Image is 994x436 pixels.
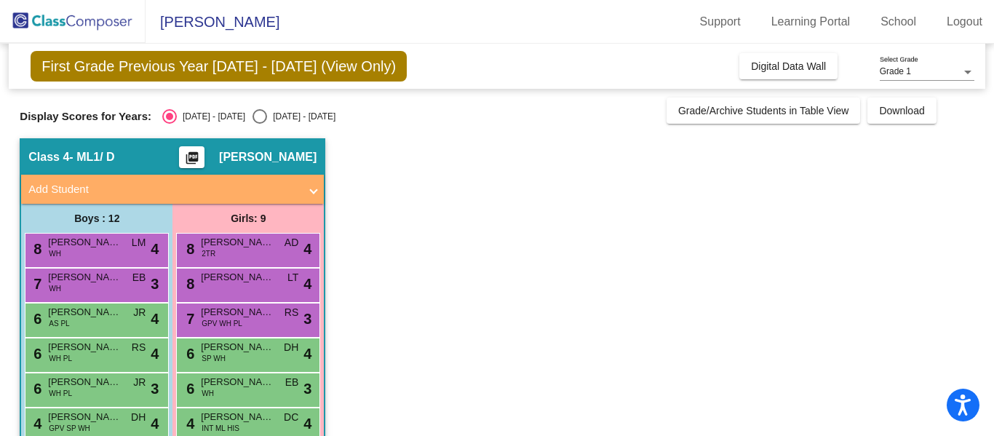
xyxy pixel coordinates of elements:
[151,343,159,365] span: 4
[48,235,121,250] span: [PERSON_NAME]
[131,410,146,425] span: DH
[869,10,928,33] a: School
[183,381,194,397] span: 6
[162,109,335,124] mat-radio-group: Select an option
[183,346,194,362] span: 6
[151,308,159,330] span: 4
[49,423,90,434] span: GPV SP WH
[28,181,299,198] mat-panel-title: Add Student
[132,270,146,285] span: EB
[667,98,861,124] button: Grade/Archive Students in Table View
[21,175,324,204] mat-expansion-panel-header: Add Student
[30,311,41,327] span: 6
[267,110,335,123] div: [DATE] - [DATE]
[739,53,838,79] button: Digital Data Wall
[303,378,311,400] span: 3
[202,423,239,434] span: INT ML HIS
[202,248,215,259] span: 2TR
[201,305,274,320] span: [PERSON_NAME]
[151,413,159,435] span: 4
[48,410,121,424] span: [PERSON_NAME]
[183,276,194,292] span: 8
[20,110,151,123] span: Display Scores for Years:
[688,10,752,33] a: Support
[30,381,41,397] span: 6
[133,375,146,390] span: JR
[201,375,274,389] span: [PERSON_NAME]
[49,318,69,329] span: AS PL
[202,388,214,399] span: WH
[935,10,994,33] a: Logout
[202,318,242,329] span: GPV WH PL
[183,416,194,432] span: 4
[49,353,72,364] span: WH PL
[30,241,41,257] span: 8
[49,283,61,294] span: WH
[132,340,146,355] span: RS
[285,375,299,390] span: EB
[201,340,274,354] span: [PERSON_NAME]
[133,305,146,320] span: JR
[177,110,245,123] div: [DATE] - [DATE]
[879,105,924,116] span: Download
[303,308,311,330] span: 3
[48,340,121,354] span: [PERSON_NAME]
[49,248,61,259] span: WH
[303,413,311,435] span: 4
[31,51,407,82] span: First Grade Previous Year [DATE] - [DATE] (View Only)
[183,241,194,257] span: 8
[30,346,41,362] span: 6
[49,388,72,399] span: WH PL
[30,276,41,292] span: 7
[867,98,936,124] button: Download
[183,311,194,327] span: 7
[201,270,274,285] span: [PERSON_NAME]
[30,416,41,432] span: 4
[48,375,121,389] span: [PERSON_NAME] [PERSON_NAME]
[880,66,911,76] span: Grade 1
[132,235,146,250] span: LM
[172,204,324,233] div: Girls: 9
[303,238,311,260] span: 4
[151,238,159,260] span: 4
[179,146,204,168] button: Print Students Details
[303,343,311,365] span: 4
[284,410,298,425] span: DC
[760,10,862,33] a: Learning Portal
[751,60,826,72] span: Digital Data Wall
[201,235,274,250] span: [PERSON_NAME]
[151,378,159,400] span: 3
[28,150,69,165] span: Class 4
[201,410,274,424] span: [PERSON_NAME] Roman
[303,273,311,295] span: 4
[48,305,121,320] span: [PERSON_NAME]
[21,204,172,233] div: Boys : 12
[287,270,298,285] span: LT
[285,235,298,250] span: AD
[284,340,298,355] span: DH
[146,10,279,33] span: [PERSON_NAME]
[219,150,317,165] span: [PERSON_NAME]
[48,270,121,285] span: [PERSON_NAME]
[151,273,159,295] span: 3
[183,151,201,171] mat-icon: picture_as_pdf
[678,105,849,116] span: Grade/Archive Students in Table View
[285,305,298,320] span: RS
[69,150,114,165] span: - ML1/ D
[202,353,226,364] span: SP WH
